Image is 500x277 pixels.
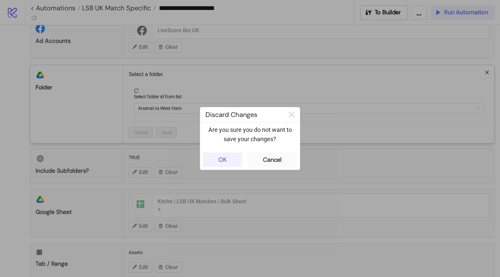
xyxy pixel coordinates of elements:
button: Cancel [247,152,297,167]
div: Discard Changes [200,107,283,122]
p: Are you sure you do not want to save your changes? [205,125,295,144]
div: Cancel [263,156,282,164]
div: OK [218,156,227,164]
button: OK [203,152,242,167]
